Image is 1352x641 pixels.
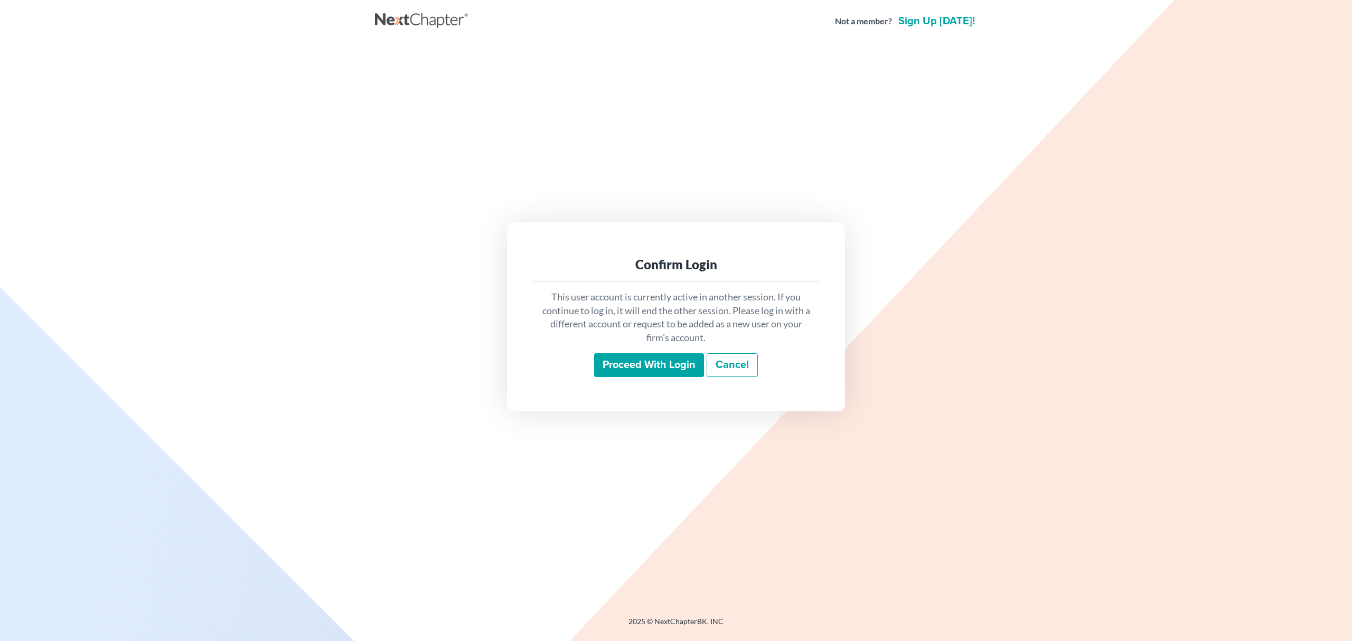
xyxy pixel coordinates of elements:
[896,16,977,26] a: Sign up [DATE]!
[541,290,811,345] p: This user account is currently active in another session. If you continue to log in, it will end ...
[375,616,977,635] div: 2025 © NextChapterBK, INC
[541,256,811,273] div: Confirm Login
[835,15,892,27] strong: Not a member?
[707,353,758,378] a: Cancel
[594,353,704,378] input: Proceed with login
